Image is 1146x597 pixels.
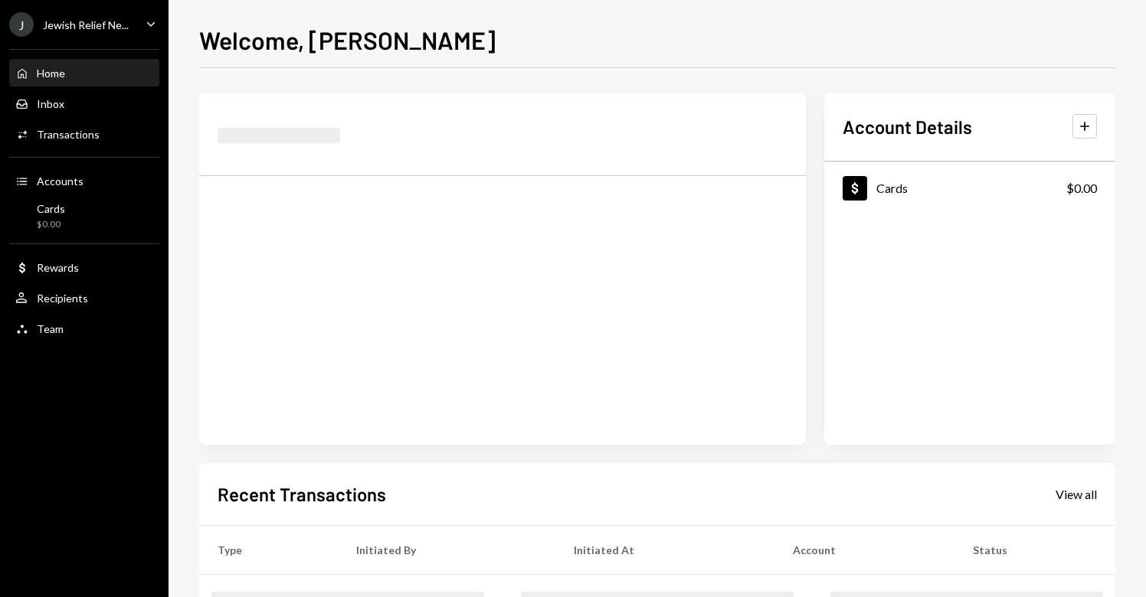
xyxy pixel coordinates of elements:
a: View all [1056,485,1097,502]
div: Home [37,67,65,80]
div: Transactions [37,128,100,141]
a: Accounts [9,167,159,194]
div: Cards [876,181,908,195]
a: Cards$0.00 [824,162,1115,214]
a: Home [9,59,159,86]
div: Inbox [37,97,64,110]
th: Initiated By [338,525,555,574]
h2: Account Details [843,114,972,139]
div: $0.00 [1066,179,1097,197]
div: Recipients [37,292,88,305]
a: Rewards [9,253,159,281]
div: Cards [37,202,65,215]
div: Rewards [37,261,79,274]
a: Recipients [9,284,159,312]
a: Inbox [9,90,159,117]
div: J [9,12,34,37]
th: Account [774,525,954,574]
div: View all [1056,487,1097,502]
div: Team [37,322,64,335]
th: Type [199,525,338,574]
h2: Recent Transactions [218,481,386,507]
div: $0.00 [37,218,65,231]
a: Transactions [9,120,159,148]
a: Team [9,315,159,342]
h1: Welcome, [PERSON_NAME] [199,24,496,55]
th: Status [954,525,1115,574]
div: Accounts [37,175,83,188]
div: Jewish Relief Ne... [43,18,129,31]
th: Initiated At [555,525,775,574]
a: Cards$0.00 [9,197,159,234]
